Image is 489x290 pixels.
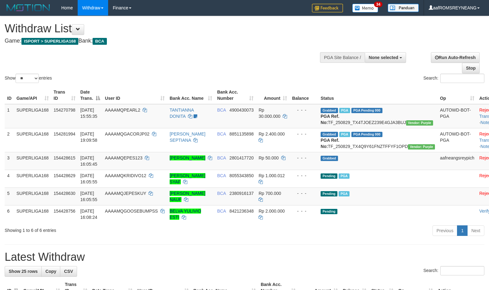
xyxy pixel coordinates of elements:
span: PGA Pending [351,132,382,137]
a: [PERSON_NAME] SEPTIANA [170,131,205,143]
span: BCA [217,131,226,136]
th: Status [318,86,437,104]
span: AAAAMQPEARL2 [105,108,140,113]
span: Copy 8421236348 to clipboard [230,209,254,214]
img: MOTION_logo.png [5,3,52,12]
span: AAAAMQJEPESKUY [105,191,146,196]
a: [PERSON_NAME] NAUF [170,191,205,202]
span: Rp 700.000 [258,191,281,196]
a: BELVA YULIVIO ESTI [170,209,201,220]
select: Showentries [16,74,39,83]
span: [DATE] 16:05:55 [80,191,98,202]
h1: Latest Withdraw [5,251,484,263]
span: BCA [217,209,226,214]
span: Rp 1.000.012 [258,173,285,178]
span: Copy 8055343850 to clipboard [230,173,254,178]
a: Next [467,225,484,236]
span: PGA Pending [351,108,382,113]
td: TF_250829_TX4Q9Y61FNZTFFYF1OPD [318,128,437,152]
span: [DATE] 16:08:24 [80,209,98,220]
b: PGA Ref. No: [321,114,339,125]
span: 154281994 [54,131,75,136]
span: Copy 8851135898 to clipboard [230,131,254,136]
span: Marked by aafsoycanthlai [339,191,350,196]
td: 5 [5,187,14,205]
span: Grabbed [321,156,338,161]
span: Copy 2801417720 to clipboard [230,155,254,160]
a: [PERSON_NAME] SYAF [170,173,205,184]
a: Copy [41,266,60,277]
b: PGA Ref. No: [321,138,339,149]
span: None selected [369,55,398,60]
a: [PERSON_NAME] [170,155,205,160]
input: Search: [440,74,484,83]
img: Feedback.jpg [312,4,343,12]
span: BCA [217,173,226,178]
span: 154428629 [54,173,75,178]
a: CSV [60,266,77,277]
span: BCA [93,38,107,45]
td: SUPERLIGA168 [14,152,51,170]
td: AUTOWD-BOT-PGA [437,128,477,152]
th: Trans ID: activate to sort column ascending [51,86,78,104]
span: Vendor URL: https://trx4.1velocity.biz [406,120,433,126]
span: 154428756 [54,209,75,214]
span: AAAAMQGOOSEBUMPSS [105,209,158,214]
div: - - - [292,190,316,196]
span: AAAAMQKRIDIVO12 [105,173,146,178]
td: SUPERLIGA168 [14,170,51,187]
td: 3 [5,152,14,170]
button: None selected [365,52,406,63]
td: SUPERLIGA168 [14,187,51,205]
a: 1 [457,225,468,236]
span: ISPORT > SUPERLIGA168 [21,38,78,45]
td: SUPERLIGA168 [14,128,51,152]
div: PGA Site Balance / [320,52,365,63]
td: 1 [5,104,14,128]
div: - - - [292,208,316,214]
td: 6 [5,205,14,223]
td: SUPERLIGA168 [14,205,51,223]
th: User ID: activate to sort column ascending [103,86,167,104]
h4: Game: Bank: [5,38,320,44]
div: Showing 1 to 6 of 6 entries [5,225,199,233]
span: Pending [321,173,337,179]
span: Pending [321,191,337,196]
span: Rp 2.000.000 [258,209,285,214]
label: Search: [423,74,484,83]
span: 34 [374,2,382,7]
span: Vendor URL: https://trx4.1velocity.biz [408,144,435,150]
th: ID [5,86,14,104]
a: Run Auto-Refresh [431,52,480,63]
th: Amount: activate to sort column ascending [256,86,290,104]
span: BCA [217,191,226,196]
div: - - - [292,173,316,179]
a: TANTIANNA DONITA [170,108,194,119]
td: aafneangsreypich [437,152,477,170]
label: Search: [423,266,484,275]
div: - - - [292,155,316,161]
a: Show 25 rows [5,266,42,277]
span: Copy 4900430073 to clipboard [230,108,254,113]
span: Show 25 rows [9,269,38,274]
th: Bank Acc. Name: activate to sort column ascending [167,86,215,104]
span: Rp 2.400.000 [258,131,285,136]
span: BCA [217,155,226,160]
span: Copy 2380916137 to clipboard [230,191,254,196]
span: 154428630 [54,191,75,196]
td: AUTOWD-BOT-PGA [437,104,477,128]
div: - - - [292,107,316,113]
span: [DATE] 19:09:58 [80,131,98,143]
th: Balance [290,86,318,104]
th: Game/API: activate to sort column ascending [14,86,51,104]
span: 154270798 [54,108,75,113]
span: CSV [64,269,73,274]
label: Show entries [5,74,52,83]
span: Grabbed [321,108,338,113]
span: Rp 50.000 [258,155,279,160]
span: [DATE] 16:05:55 [80,173,98,184]
td: 2 [5,128,14,152]
span: [DATE] 16:05:45 [80,155,98,167]
th: Bank Acc. Number: activate to sort column ascending [215,86,256,104]
span: Pending [321,209,337,214]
